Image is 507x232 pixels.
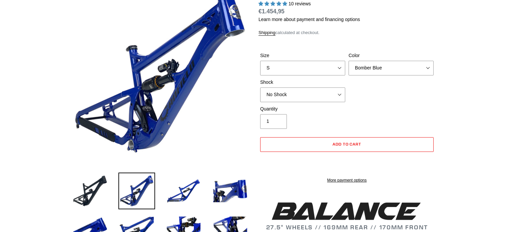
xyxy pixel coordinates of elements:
span: 5.00 stars [259,1,289,6]
iframe: PayPal-paypal [260,155,434,170]
span: €1.454,95 [259,8,285,15]
span: Add to cart [333,142,362,147]
label: Shock [260,79,345,86]
label: Size [260,52,345,59]
div: calculated at checkout. [259,29,435,36]
label: Color [349,52,434,59]
img: Load image into Gallery viewer, BALANCE - Frameset [118,173,155,209]
a: Shipping [259,30,276,36]
img: Load image into Gallery viewer, BALANCE - Frameset [72,173,108,209]
a: More payment options [260,177,434,183]
h2: 27.5" WHEELS // 169MM REAR // 170MM FRONT [259,200,435,231]
span: 10 reviews [289,1,311,6]
a: Learn more about payment and financing options [259,17,360,22]
button: Add to cart [260,137,434,152]
label: Quantity [260,105,345,112]
img: Load image into Gallery viewer, BALANCE - Frameset [212,173,248,209]
img: Load image into Gallery viewer, BALANCE - Frameset [165,173,202,209]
